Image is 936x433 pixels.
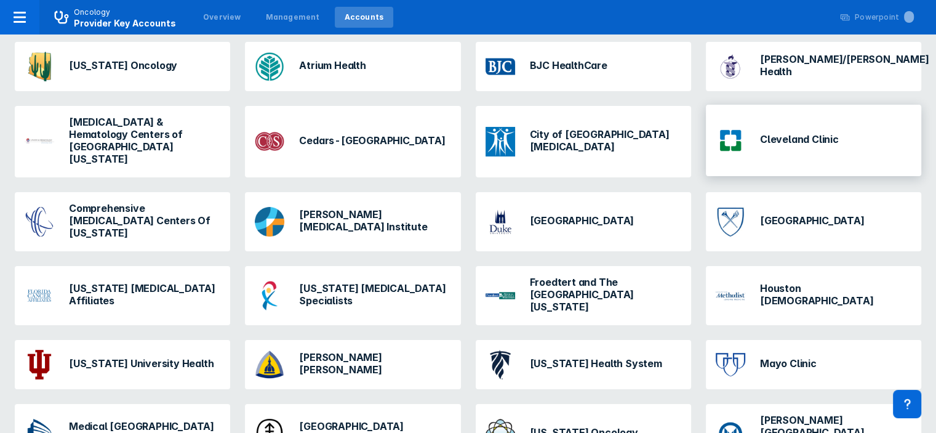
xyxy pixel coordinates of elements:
div: Powerpoint [855,12,914,23]
h3: Cleveland Clinic [760,133,839,145]
h3: [PERSON_NAME] [MEDICAL_DATA] Institute [299,208,450,233]
img: atrium-health.png [255,52,284,81]
a: [US_STATE] Oncology [15,42,230,91]
h3: [PERSON_NAME]/[PERSON_NAME] Health [760,53,929,78]
a: Atrium Health [245,42,460,91]
img: kansas-health-system.png [486,350,515,379]
a: City of [GEOGRAPHIC_DATA][MEDICAL_DATA] [476,106,691,177]
img: comprehensive-cancer-centers-of-nevada.png [25,207,54,237]
h3: Atrium Health [299,59,366,71]
img: az-oncology-associates.png [25,52,54,81]
a: Cedars-[GEOGRAPHIC_DATA] [245,106,460,177]
img: cancer-and-hematology-centers-of-western-mi.png [25,127,54,156]
h3: Cedars-[GEOGRAPHIC_DATA] [299,134,445,147]
h3: [US_STATE] [MEDICAL_DATA] Specialists [299,282,450,307]
img: florida-cancer-affiliates.png [25,281,54,310]
img: indiana-university.png [25,350,54,379]
a: [US_STATE] [MEDICAL_DATA] Specialists [245,266,460,325]
h3: BJC HealthCare [530,59,607,71]
img: cedars-sinai-medical-center.png [255,127,284,156]
img: cleveland-clinic.png [716,126,745,155]
h3: Mayo Clinic [760,357,817,370]
a: Mayo Clinic [706,340,921,389]
a: BJC HealthCare [476,42,691,91]
p: Oncology [74,7,111,18]
h3: [US_STATE] Health System [530,357,662,370]
img: city-hope.png [486,127,515,156]
h3: [GEOGRAPHIC_DATA] [760,214,865,227]
div: Contact Support [893,390,921,418]
div: Accounts [345,12,384,23]
h3: [MEDICAL_DATA] & Hematology Centers of [GEOGRAPHIC_DATA][US_STATE] [69,116,220,165]
a: Cleveland Clinic [706,106,921,177]
a: [US_STATE] University Health [15,340,230,389]
a: [PERSON_NAME] [PERSON_NAME] [245,340,460,389]
div: Management [266,12,320,23]
img: emory.png [716,207,745,237]
h3: [PERSON_NAME] [PERSON_NAME] [299,351,450,376]
img: duke.png [486,207,515,237]
img: florida-cancer-specialists.png [255,281,284,310]
img: dana-farber.png [255,207,284,237]
a: Management [256,7,330,28]
a: [GEOGRAPHIC_DATA] [706,192,921,251]
a: Overview [193,7,251,28]
a: [MEDICAL_DATA] & Hematology Centers of [GEOGRAPHIC_DATA][US_STATE] [15,106,230,177]
img: beth-israel-deaconess.png [716,52,745,81]
h3: Froedtert and The [GEOGRAPHIC_DATA][US_STATE] [530,276,681,313]
img: johns-hopkins-hospital.png [255,350,284,379]
img: bjc-healthcare.png [486,52,515,81]
a: Froedtert and The [GEOGRAPHIC_DATA][US_STATE] [476,266,691,325]
h3: [US_STATE] [MEDICAL_DATA] Affiliates [69,282,220,307]
img: mayo-clinic.png [716,353,745,376]
h3: Comprehensive [MEDICAL_DATA] Centers Of [US_STATE] [69,202,220,239]
h3: Houston [DEMOGRAPHIC_DATA] [760,282,911,307]
a: Comprehensive [MEDICAL_DATA] Centers Of [US_STATE] [15,192,230,251]
a: [PERSON_NAME]/[PERSON_NAME] Health [706,42,921,91]
h3: City of [GEOGRAPHIC_DATA][MEDICAL_DATA] [530,128,681,153]
h3: [US_STATE] Oncology [69,59,177,71]
a: [US_STATE] [MEDICAL_DATA] Affiliates [15,266,230,325]
a: Accounts [335,7,394,28]
a: [GEOGRAPHIC_DATA] [476,192,691,251]
img: houston-methodist.png [716,281,745,310]
div: Overview [203,12,241,23]
h3: [US_STATE] University Health [69,357,214,370]
a: [US_STATE] Health System [476,340,691,389]
span: Provider Key Accounts [74,18,176,28]
a: Houston [DEMOGRAPHIC_DATA] [706,266,921,325]
a: [PERSON_NAME] [MEDICAL_DATA] Institute [245,192,460,251]
img: froedtert-and-the-medical-college-of-wisconsin.png [486,281,515,310]
h3: [GEOGRAPHIC_DATA] [530,214,634,227]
